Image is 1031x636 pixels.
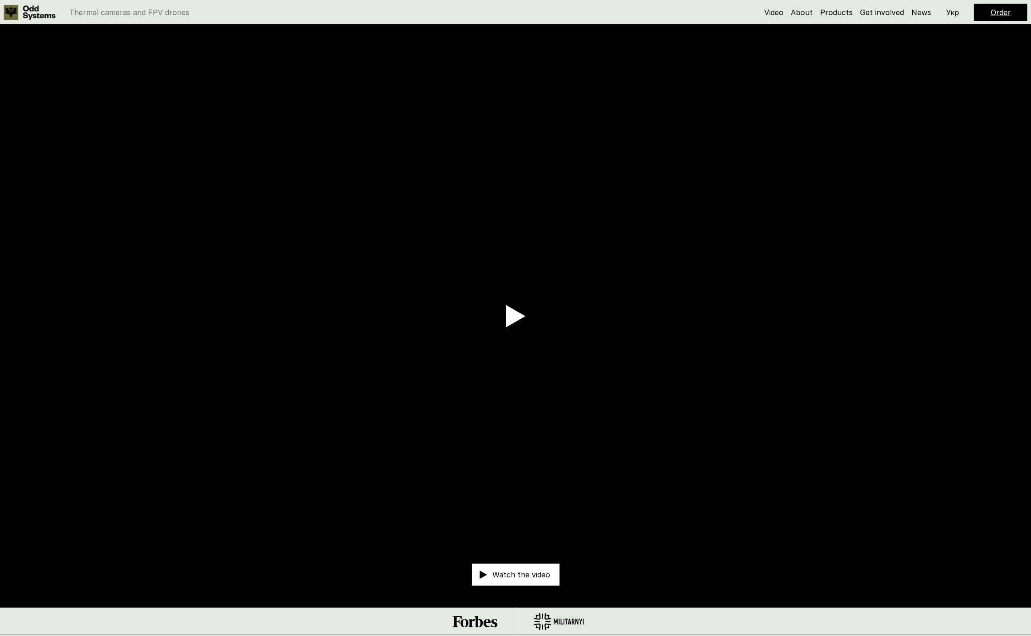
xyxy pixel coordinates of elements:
[860,8,904,17] a: Get involved
[911,8,931,17] a: News
[820,8,853,17] a: Products
[991,8,1011,17] a: Order
[791,8,813,17] a: About
[946,9,959,16] p: Укр
[764,8,783,17] a: Video
[69,9,189,16] p: Thermal cameras and FPV drones
[492,571,550,579] p: Watch the video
